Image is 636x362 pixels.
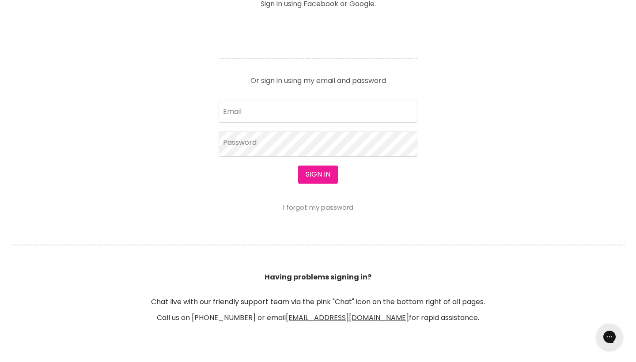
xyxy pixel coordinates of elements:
[265,272,371,282] b: Having problems signing in?
[286,313,409,323] a: [EMAIL_ADDRESS][DOMAIN_NAME]
[219,0,417,8] p: Sign in using Facebook or Google.
[219,20,417,44] iframe: Social Login Buttons
[592,321,627,353] iframe: Gorgias live chat messenger
[283,203,353,212] a: I forgot my password
[298,166,338,183] button: Sign in
[219,70,417,84] p: Or sign in using my email and password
